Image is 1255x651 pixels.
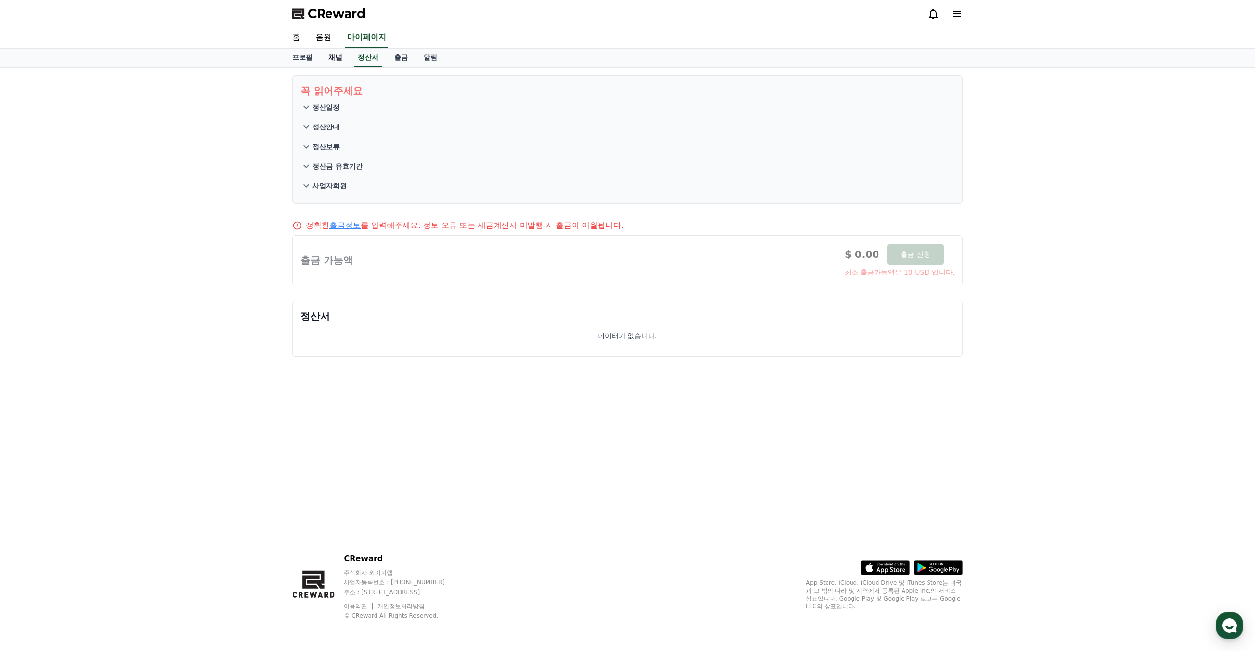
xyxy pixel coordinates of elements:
[126,311,188,335] a: 설정
[306,220,624,231] p: 정확한 를 입력해주세요. 정보 오류 또는 세금계산서 미발행 시 출금이 이월됩니다.
[301,156,954,176] button: 정산금 유효기간
[90,326,101,334] span: 대화
[301,309,954,323] p: 정산서
[292,6,366,22] a: CReward
[151,325,163,333] span: 설정
[312,122,340,132] p: 정산안내
[31,325,37,333] span: 홈
[329,221,361,230] a: 출금정보
[344,603,375,610] a: 이용약관
[301,117,954,137] button: 정산안내
[321,49,350,67] a: 채널
[344,578,463,586] p: 사업자등록번호 : [PHONE_NUMBER]
[301,176,954,196] button: 사업자회원
[806,579,963,610] p: App Store, iCloud, iCloud Drive 및 iTunes Store는 미국과 그 밖의 나라 및 지역에서 등록된 Apple Inc.의 서비스 상표입니다. Goo...
[301,98,954,117] button: 정산일정
[345,27,388,48] a: 마이페이지
[416,49,445,67] a: 알림
[308,27,339,48] a: 음원
[377,603,425,610] a: 개인정보처리방침
[598,331,657,341] p: 데이터가 없습니다.
[284,49,321,67] a: 프로필
[312,181,347,191] p: 사업자회원
[344,553,463,565] p: CReward
[284,27,308,48] a: 홈
[65,311,126,335] a: 대화
[308,6,366,22] span: CReward
[301,84,954,98] p: 꼭 읽어주세요
[344,588,463,596] p: 주소 : [STREET_ADDRESS]
[312,161,363,171] p: 정산금 유효기간
[312,142,340,151] p: 정산보류
[301,137,954,156] button: 정산보류
[354,49,382,67] a: 정산서
[386,49,416,67] a: 출금
[344,612,463,620] p: © CReward All Rights Reserved.
[312,102,340,112] p: 정산일정
[3,311,65,335] a: 홈
[344,569,463,576] p: 주식회사 와이피랩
